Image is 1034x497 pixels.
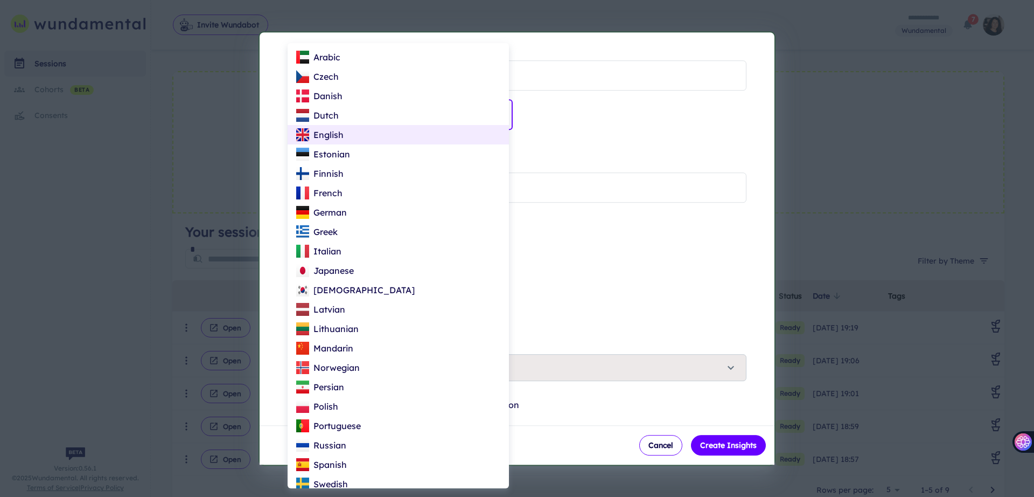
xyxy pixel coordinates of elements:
p: Danish [313,89,343,102]
p: Lithuanian [313,322,359,335]
p: Polish [313,400,338,413]
img: DK [296,89,309,102]
img: CN [296,342,309,355]
img: GR [296,225,309,238]
p: Greek [313,225,338,238]
img: LV [296,303,309,316]
p: Dutch [313,109,339,122]
img: JP [296,264,309,277]
img: EE [296,148,309,161]
p: Arabic [313,51,340,64]
img: LT [296,322,309,335]
p: Swedish [313,478,348,491]
p: Japanese [313,264,354,277]
p: Russian [313,439,346,452]
img: SE [296,478,309,491]
p: Persian [313,381,344,394]
img: ES [296,458,309,471]
p: English [313,128,344,141]
p: Latvian [313,303,345,316]
img: KR [296,284,309,296]
img: DE [296,206,309,219]
img: PT [296,419,309,432]
p: Mandarin [313,342,353,355]
img: IT [296,245,309,258]
p: Finnish [313,167,344,180]
img: PL [296,400,309,413]
p: German [313,206,347,219]
img: AE [296,51,309,64]
p: Czech [313,70,339,83]
img: FI [296,167,309,180]
p: Norwegian [313,361,360,374]
p: French [313,187,343,199]
p: Italian [313,245,341,258]
img: CZ [296,70,309,83]
img: RU [296,439,309,452]
p: Spanish [313,458,347,471]
p: Portuguese [313,419,361,432]
p: Estonian [313,148,350,161]
img: IR [296,381,309,394]
p: [DEMOGRAPHIC_DATA] [313,284,415,296]
img: NL [296,109,309,122]
img: GB [296,128,309,141]
img: NO [296,361,309,374]
img: FR [296,187,309,199]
